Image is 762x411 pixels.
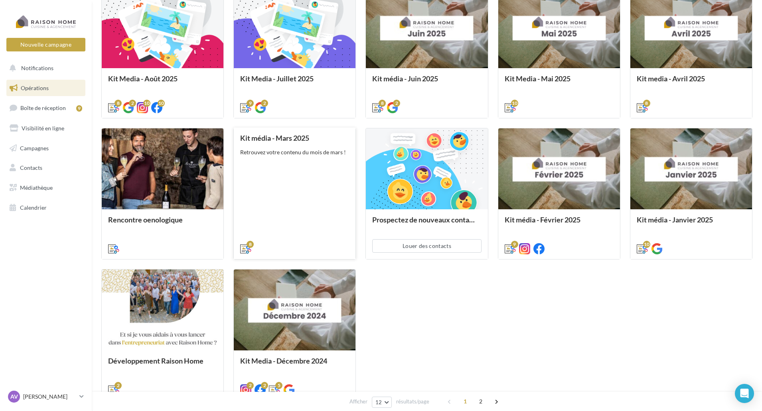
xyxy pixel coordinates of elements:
div: Kit Media - Décembre 2024 [240,357,349,373]
span: 1 [459,395,472,408]
div: 9 [511,241,518,248]
div: 10 [158,100,165,107]
div: Kit media - Avril 2025 [637,75,746,90]
button: Louer des contacts [372,239,481,253]
div: Kit média - Janvier 2025 [637,216,746,232]
div: Kit média - Juin 2025 [372,75,481,90]
div: 8 [114,100,122,107]
span: 2 [474,395,487,408]
div: Rencontre oenologique [108,216,217,232]
a: AV [PERSON_NAME] [6,389,85,404]
div: Kit média - Février 2025 [505,216,614,232]
span: Calendrier [20,204,47,211]
span: Visibilité en ligne [22,125,64,132]
div: Kit Media - Juillet 2025 [240,75,349,90]
div: 9 [247,100,254,107]
span: AV [10,393,18,401]
div: Kit Media - Mai 2025 [505,75,614,90]
a: Calendrier [5,199,87,216]
a: Boîte de réception9 [5,99,87,116]
div: Prospectez de nouveaux contacts [372,216,481,232]
div: Kit média - Mars 2025 [240,134,349,142]
a: Médiathèque [5,179,87,196]
div: 2 [129,100,136,107]
a: Visibilité en ligne [5,120,87,137]
div: 8 [247,241,254,248]
span: Médiathèque [20,184,53,191]
div: 2 [114,382,122,389]
div: 8 [379,100,386,107]
div: 8 [643,100,650,107]
span: Afficher [349,398,367,405]
button: Nouvelle campagne [6,38,85,51]
span: Notifications [21,65,53,71]
div: 2 [261,382,268,389]
a: Opérations [5,80,87,96]
div: Retrouvez votre contenu du mois de mars ! [240,148,349,164]
button: 12 [372,397,392,408]
span: Campagnes [20,144,49,151]
div: 2 [393,100,400,107]
span: Contacts [20,164,42,171]
span: Opérations [21,85,49,91]
div: Kit Media - Août 2025 [108,75,217,90]
span: 12 [375,399,382,405]
div: 2 [261,100,268,107]
a: Campagnes [5,140,87,157]
div: 5 [275,382,282,389]
span: résultats/page [396,398,429,405]
span: Boîte de réception [20,104,66,111]
p: [PERSON_NAME] [23,393,76,401]
a: Contacts [5,159,87,176]
div: 10 [143,100,150,107]
div: Open Intercom Messenger [735,384,754,403]
div: 9 [76,105,82,112]
div: 10 [511,100,518,107]
button: Notifications [5,60,84,77]
div: 10 [643,241,650,248]
div: Développement Raison Home [108,357,217,373]
div: 2 [247,382,254,389]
